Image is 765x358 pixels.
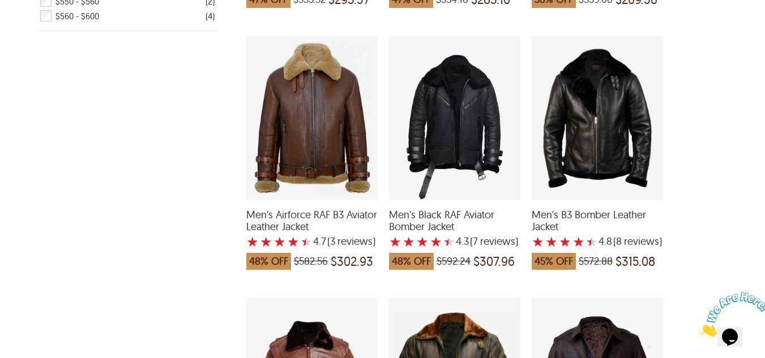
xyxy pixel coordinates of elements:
div: Filter $560 - $600 Men Aviator Leather Jackets [39,8,215,23]
span: Men's B3 Bomber Leather Jacket [532,209,663,233]
label: 5 rating [586,236,597,247]
label: 4.8 [599,236,612,247]
div: ( 4 ) [206,9,215,23]
span: $315.08 [616,256,655,267]
label: 5 rating [443,236,455,247]
span: 48% OFF [389,253,434,270]
span: 48% OFF [246,253,291,270]
label: 5 rating [301,236,312,247]
label: 3 rating [273,236,286,247]
label: 4 rating [572,236,585,247]
span: reviews [478,236,515,247]
span: $592.24 [437,256,471,267]
iframe: chat widget [695,287,765,341]
span: ) [470,236,518,247]
img: Chat attention grabber [5,5,75,49]
span: (7 [470,236,478,247]
span: (8 [613,236,622,247]
label: 2 rating [545,236,558,247]
label: 4.7 [313,236,326,247]
label: 2 rating [260,236,272,247]
span: reviews [622,236,659,247]
a: Men's Black RAF Aviator Bomber Jacket with a 4.285714285714286 Star Rating 7 Product Review which... [389,193,520,275]
label: 1 rating [532,236,544,247]
label: 4 rating [430,236,442,247]
span: $302.93 [331,256,373,267]
label: 3 rating [559,236,571,247]
label: 2 rating [403,236,415,247]
span: Men's Airforce RAF B3 Aviator Leather Jacket [246,209,378,233]
a: Men's Airforce RAF B3 Aviator Leather Jacket with a 4.666666666666667 Star Rating 3 Product Revie... [246,193,378,275]
label: 1 rating [246,236,259,247]
span: 45% OFF [532,253,576,270]
label: 1 rating [389,236,401,247]
span: $572.88 [579,256,613,267]
span: $582.56 [294,256,328,267]
span: $307.96 [473,256,515,267]
label: 3 rating [416,236,429,247]
span: ) [613,236,662,247]
a: Men's B3 Bomber Leather Jacket with a 4.75 Star Rating 8 Product Review which was at a price of $... [532,193,663,275]
label: 4 rating [287,236,300,247]
span: (3 [327,236,335,247]
span: ) [327,236,375,247]
span: Men's Black RAF Aviator Bomber Jacket [389,209,520,233]
label: 4.3 [456,236,469,247]
span: reviews [335,236,373,247]
span: $560 - $600 [55,8,99,23]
